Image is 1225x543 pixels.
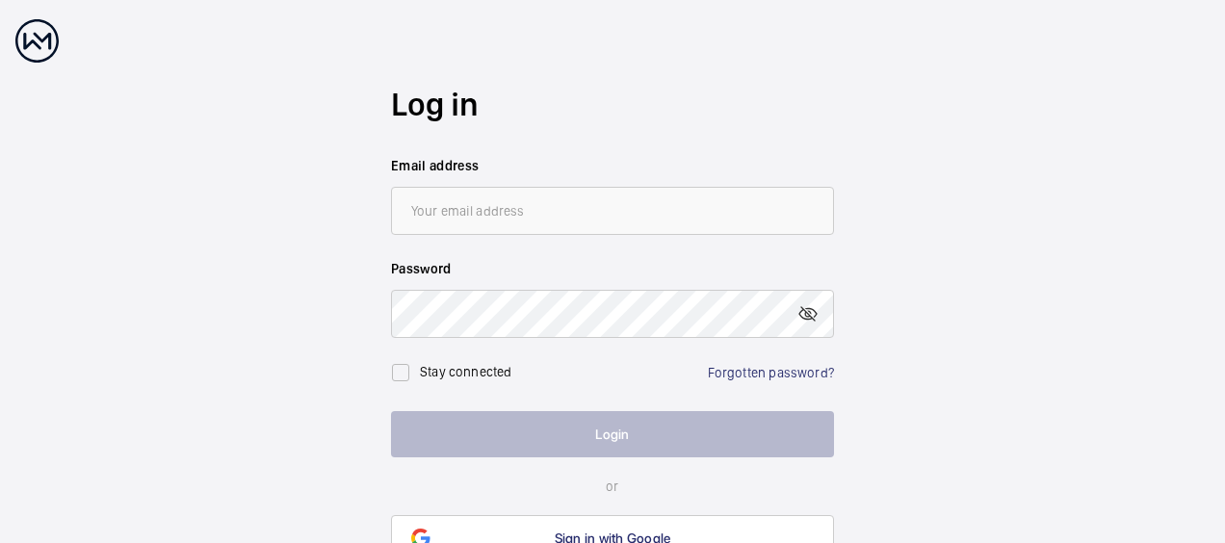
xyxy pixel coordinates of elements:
a: Forgotten password? [708,365,834,380]
label: Password [391,259,834,278]
input: Your email address [391,187,834,235]
label: Stay connected [420,364,512,379]
button: Login [391,411,834,457]
h2: Log in [391,82,834,127]
label: Email address [391,156,834,175]
p: or [391,477,834,496]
